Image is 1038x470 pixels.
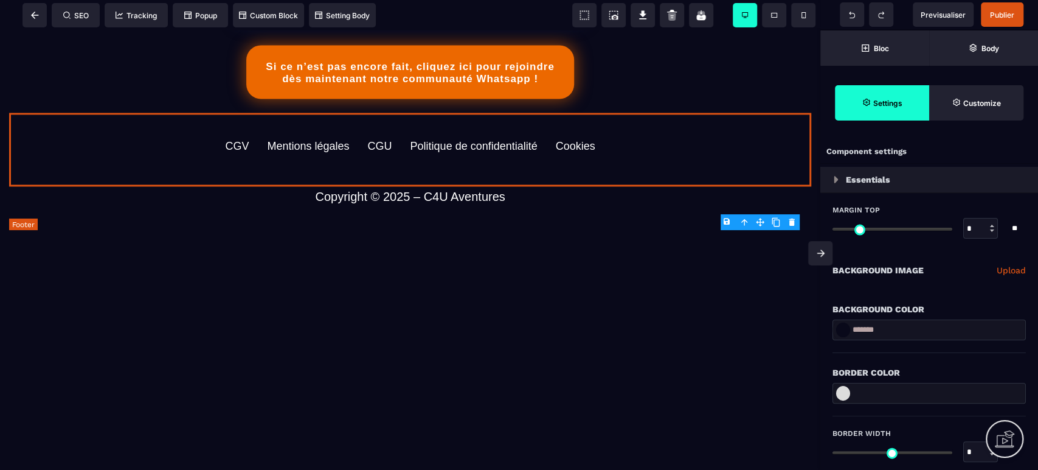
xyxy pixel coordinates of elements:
span: Custom Block [239,11,298,20]
span: Publier [990,10,1014,19]
strong: Body [981,44,999,53]
span: Setting Body [315,11,370,20]
span: Border Width [832,429,891,438]
span: Preview [913,2,974,27]
div: Politique de confidentialité [410,110,537,122]
text: Copyright © 2025 – C4U Aventures [9,156,811,176]
div: CGU [367,110,392,122]
span: Open Blocks [820,30,929,66]
span: View components [572,3,597,27]
span: Open Layer Manager [929,30,1038,66]
div: Cookies [556,110,595,122]
button: Si ce n’est pas encore fait, cliquez ici pour rejoindre dès maintenant notre communauté Whatsapp ! [246,15,575,68]
strong: Settings [873,99,902,108]
span: Previsualiser [921,10,966,19]
span: Open Style Manager [929,85,1023,121]
div: Mentions légales [267,110,349,122]
span: Tracking [116,11,157,20]
strong: Bloc [874,44,889,53]
a: Upload [997,263,1026,278]
span: Popup [184,11,217,20]
img: loading [834,176,839,183]
strong: Customize [963,99,1001,108]
span: Screenshot [601,3,626,27]
p: Background Image [832,263,924,278]
div: Component settings [820,140,1038,164]
p: Essentials [846,172,890,187]
div: Border Color [832,365,1026,380]
div: CGV [225,110,249,122]
span: Settings [835,85,929,121]
span: Margin Top [832,205,880,215]
span: SEO [63,11,89,20]
div: Background Color [832,302,1026,317]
